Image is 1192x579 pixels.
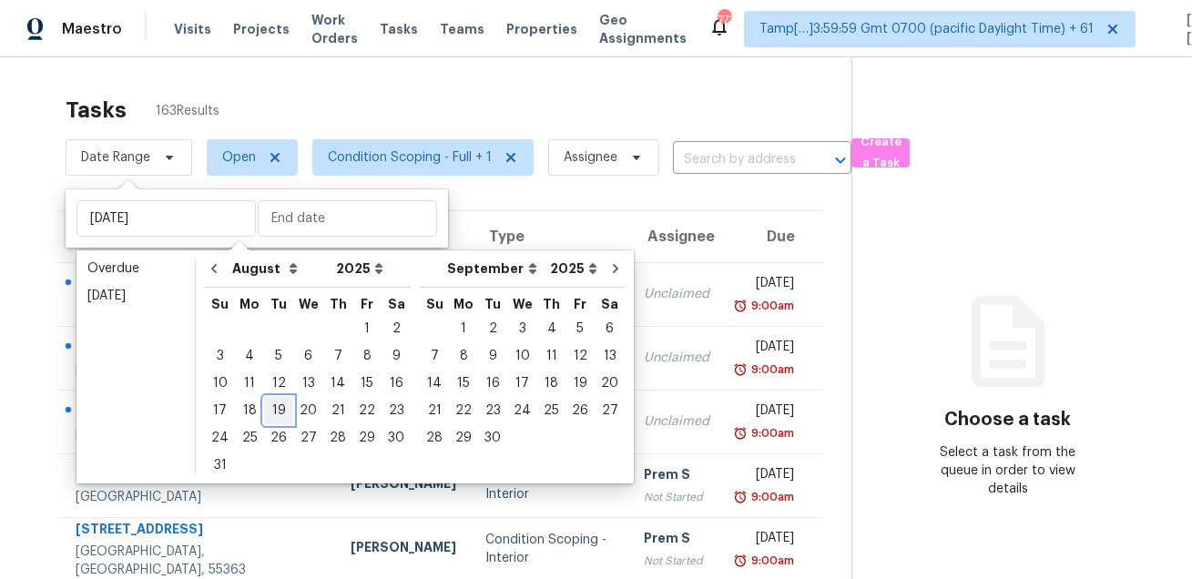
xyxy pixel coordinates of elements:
[264,342,293,370] div: Tue Aug 05 2025
[76,425,321,443] div: [GEOGRAPHIC_DATA], CO, 80211
[420,370,449,397] div: Sun Sep 14 2025
[382,315,411,342] div: Sat Aug 02 2025
[382,371,411,396] div: 16
[748,488,794,506] div: 9:00am
[478,370,507,397] div: Tue Sep 16 2025
[449,316,478,341] div: 1
[724,211,822,262] th: Due
[361,298,373,310] abbr: Friday
[205,452,235,478] div: 31
[595,316,625,341] div: 6
[235,343,264,369] div: 4
[388,298,405,310] abbr: Saturday
[352,371,382,396] div: 15
[323,342,352,370] div: Thu Aug 07 2025
[76,298,321,316] div: Canby, [GEOGRAPHIC_DATA], 97013
[599,11,687,47] span: Geo Assignments
[644,465,709,488] div: Prem S
[293,425,323,451] div: 27
[382,424,411,452] div: Sat Aug 30 2025
[471,211,629,262] th: Type
[565,342,595,370] div: Fri Sep 12 2025
[507,316,537,341] div: 3
[351,474,456,497] div: [PERSON_NAME]
[382,425,411,451] div: 30
[420,424,449,452] div: Sun Sep 28 2025
[76,275,321,298] div: 1816 SE 10th Pl
[222,148,256,167] span: Open
[205,343,235,369] div: 3
[76,339,321,361] div: [STREET_ADDRESS][PERSON_NAME]
[264,397,293,424] div: Tue Aug 19 2025
[380,23,418,36] span: Tasks
[478,398,507,423] div: 23
[352,342,382,370] div: Fri Aug 08 2025
[449,424,478,452] div: Mon Sep 29 2025
[748,297,794,315] div: 9:00am
[595,397,625,424] div: Sat Sep 27 2025
[478,315,507,342] div: Tue Sep 02 2025
[323,425,352,451] div: 28
[595,343,625,369] div: 13
[733,361,748,379] img: Overdue Alarm Icon
[420,425,449,451] div: 28
[565,370,595,397] div: Fri Sep 19 2025
[644,285,709,303] div: Unclaimed
[644,412,709,431] div: Unclaimed
[478,316,507,341] div: 2
[478,343,507,369] div: 9
[565,315,595,342] div: Fri Sep 05 2025
[264,370,293,397] div: Tue Aug 12 2025
[76,361,321,380] div: [GEOGRAPHIC_DATA]
[258,200,437,237] input: End date
[323,370,352,397] div: Thu Aug 14 2025
[513,298,533,310] abbr: Wednesday
[264,371,293,396] div: 12
[453,298,474,310] abbr: Monday
[673,146,800,174] input: Search by address
[861,132,901,174] span: Create a Task
[62,20,122,38] span: Maestro
[205,398,235,423] div: 17
[564,148,617,167] span: Assignee
[478,424,507,452] div: Tue Sep 30 2025
[76,488,321,506] div: [GEOGRAPHIC_DATA]
[565,397,595,424] div: Fri Sep 26 2025
[506,20,577,38] span: Properties
[205,452,235,479] div: Sun Aug 31 2025
[644,529,709,552] div: Prem S
[174,20,211,38] span: Visits
[595,398,625,423] div: 27
[449,370,478,397] div: Mon Sep 15 2025
[440,20,484,38] span: Teams
[323,424,352,452] div: Thu Aug 28 2025
[478,342,507,370] div: Tue Sep 09 2025
[235,370,264,397] div: Mon Aug 11 2025
[87,259,184,278] div: Overdue
[239,298,260,310] abbr: Monday
[739,465,794,488] div: [DATE]
[478,425,507,451] div: 30
[507,370,537,397] div: Wed Sep 17 2025
[739,338,794,361] div: [DATE]
[930,443,1085,498] div: Select a task from the queue in order to view details
[352,398,382,423] div: 22
[537,370,565,397] div: Thu Sep 18 2025
[420,343,449,369] div: 7
[352,343,382,369] div: 8
[565,371,595,396] div: 19
[537,397,565,424] div: Thu Sep 25 2025
[205,342,235,370] div: Sun Aug 03 2025
[420,371,449,396] div: 14
[718,11,730,29] div: 773
[595,342,625,370] div: Sat Sep 13 2025
[323,398,352,423] div: 21
[449,343,478,369] div: 8
[76,543,321,579] div: [GEOGRAPHIC_DATA], [GEOGRAPHIC_DATA], 55363
[352,425,382,451] div: 29
[748,424,794,442] div: 9:00am
[58,211,336,262] th: Address
[420,397,449,424] div: Sun Sep 21 2025
[205,425,235,451] div: 24
[293,371,323,396] div: 13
